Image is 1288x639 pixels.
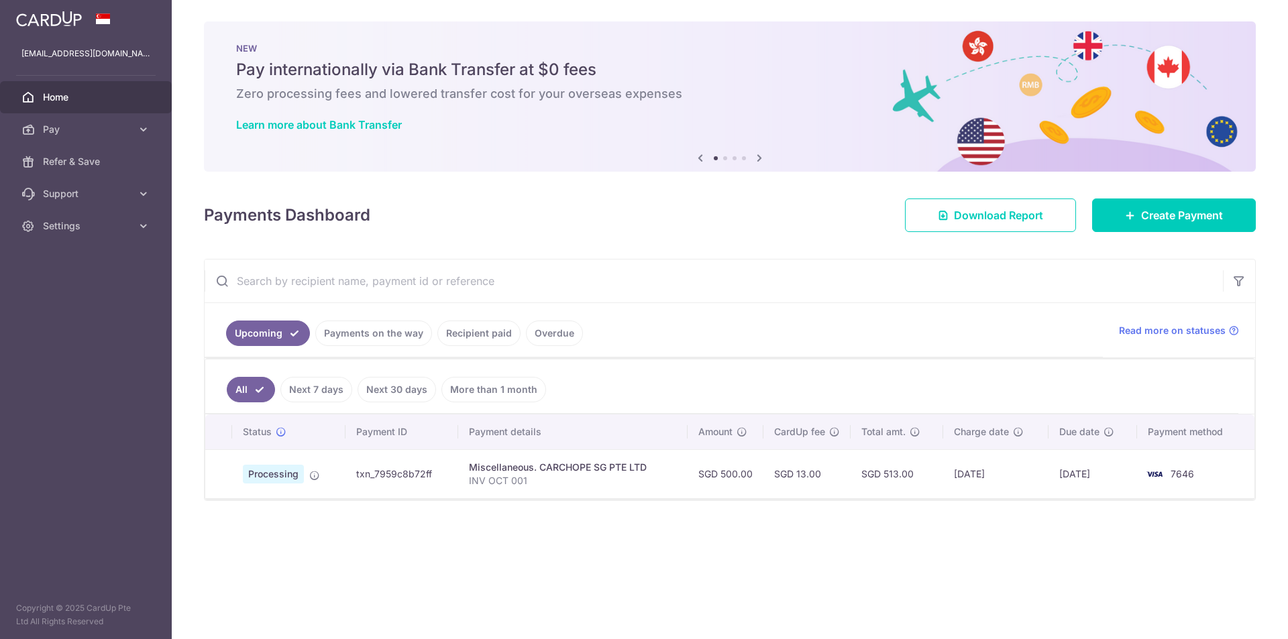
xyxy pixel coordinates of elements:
h5: Pay internationally via Bank Transfer at $0 fees [236,59,1224,80]
span: CardUp fee [774,425,825,439]
span: Home [43,91,131,104]
span: Pay [43,123,131,136]
a: More than 1 month [441,377,546,402]
a: All [227,377,275,402]
span: Read more on statuses [1119,324,1226,337]
a: Payments on the way [315,321,432,346]
span: Due date [1059,425,1099,439]
span: Support [43,187,131,200]
img: Bank transfer banner [204,21,1256,172]
td: [DATE] [1049,449,1136,498]
td: SGD 13.00 [763,449,851,498]
td: txn_7959c8b72ff [345,449,458,498]
td: [DATE] [943,449,1049,498]
h6: Zero processing fees and lowered transfer cost for your overseas expenses [236,86,1224,102]
span: Create Payment [1141,207,1223,223]
th: Payment method [1137,414,1254,449]
th: Payment ID [345,414,458,449]
span: Status [243,425,272,439]
span: Processing [243,465,304,483]
input: Search by recipient name, payment id or reference [205,259,1223,302]
span: Amount [698,425,733,439]
a: Upcoming [226,321,310,346]
th: Payment details [458,414,688,449]
span: Total amt. [861,425,906,439]
a: Download Report [905,198,1076,232]
p: [EMAIL_ADDRESS][DOMAIN_NAME] [21,47,150,60]
td: SGD 500.00 [688,449,763,498]
a: Create Payment [1092,198,1256,232]
p: NEW [236,43,1224,54]
img: CardUp [16,11,82,27]
span: 7646 [1171,468,1194,479]
td: SGD 513.00 [851,449,943,498]
a: Next 30 days [358,377,436,402]
p: INV OCT 001 [469,474,677,487]
span: Refer & Save [43,155,131,168]
a: Next 7 days [280,377,352,402]
a: Recipient paid [437,321,521,346]
img: Bank Card [1141,466,1168,482]
span: Settings [43,219,131,233]
a: Overdue [526,321,583,346]
iframe: Opens a widget where you can find more information [1202,599,1275,632]
a: Learn more about Bank Transfer [236,118,402,131]
span: Download Report [954,207,1043,223]
span: Charge date [954,425,1009,439]
h4: Payments Dashboard [204,203,370,227]
div: Miscellaneous. CARCHOPE SG PTE LTD [469,461,677,474]
a: Read more on statuses [1119,324,1239,337]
